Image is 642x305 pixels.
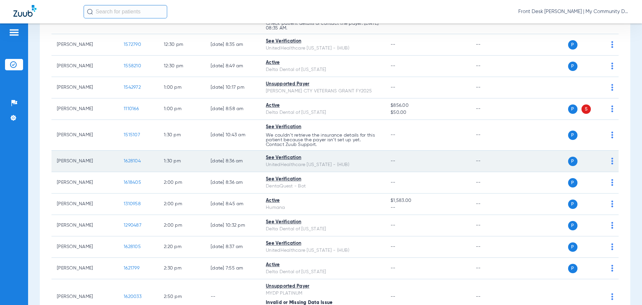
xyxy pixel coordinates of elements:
div: See Verification [266,240,380,247]
td: [PERSON_NAME] [51,151,118,172]
span: P [568,221,577,230]
span: 1572790 [124,42,141,47]
span: -- [391,266,396,271]
span: 1558210 [124,64,141,68]
td: [PERSON_NAME] [51,120,118,151]
td: 2:00 PM [158,172,205,194]
div: Delta Dental of [US_STATE] [266,109,380,116]
span: 1621799 [124,266,139,271]
span: $856.00 [391,102,465,109]
span: 1628104 [124,159,141,163]
td: 2:20 PM [158,236,205,258]
span: 1620033 [124,294,141,299]
td: 2:00 PM [158,215,205,236]
span: 1542972 [124,85,141,90]
td: -- [470,77,516,98]
td: 2:00 PM [158,194,205,215]
td: [PERSON_NAME] [51,77,118,98]
img: group-dot-blue.svg [611,243,613,250]
td: [DATE] 10:17 PM [205,77,260,98]
td: -- [470,236,516,258]
img: group-dot-blue.svg [611,265,613,272]
span: -- [391,180,396,185]
div: MYDP PLATINUM [266,290,380,297]
span: 1515107 [124,133,140,137]
img: hamburger-icon [9,28,19,36]
div: Active [266,102,380,109]
div: UnitedHealthcare [US_STATE] - (HUB) [266,247,380,254]
td: [PERSON_NAME] [51,34,118,56]
td: -- [470,215,516,236]
td: [DATE] 10:32 PM [205,215,260,236]
iframe: Chat Widget [609,273,642,305]
img: group-dot-blue.svg [611,222,613,229]
span: 1618405 [124,180,141,185]
div: Active [266,59,380,66]
span: -- [391,42,396,47]
td: -- [470,56,516,77]
span: 1290487 [124,223,141,228]
span: $50.00 [391,109,465,116]
td: [PERSON_NAME] [51,215,118,236]
span: P [568,104,577,114]
span: P [568,200,577,209]
img: Zuub Logo [13,5,36,17]
td: [PERSON_NAME] [51,258,118,279]
span: P [568,264,577,273]
td: [DATE] 8:49 AM [205,56,260,77]
span: -- [391,294,396,299]
img: group-dot-blue.svg [611,63,613,69]
td: -- [470,151,516,172]
img: group-dot-blue.svg [611,179,613,186]
span: 1110166 [124,106,139,111]
div: Unsupported Payer [266,283,380,290]
img: group-dot-blue.svg [611,158,613,164]
td: -- [470,258,516,279]
span: P [568,178,577,187]
div: Delta Dental of [US_STATE] [266,226,380,233]
div: [PERSON_NAME] CTY VETERANS GRANT FY2025 [266,88,380,95]
td: [DATE] 8:36 AM [205,151,260,172]
p: Check patient details or contact the payer. [DATE] 08:35 AM. [266,21,380,30]
td: [DATE] 8:37 AM [205,236,260,258]
td: [PERSON_NAME] [51,98,118,120]
td: [DATE] 8:58 AM [205,98,260,120]
td: 12:30 PM [158,56,205,77]
td: [PERSON_NAME] [51,194,118,215]
img: group-dot-blue.svg [611,84,613,91]
img: group-dot-blue.svg [611,41,613,48]
td: [DATE] 8:45 AM [205,194,260,215]
div: UnitedHealthcare [US_STATE] - (HUB) [266,45,380,52]
td: [DATE] 7:55 AM [205,258,260,279]
td: 1:30 PM [158,120,205,151]
td: [PERSON_NAME] [51,236,118,258]
td: [DATE] 8:35 AM [205,34,260,56]
div: Active [266,197,380,204]
div: See Verification [266,219,380,226]
td: -- [470,172,516,194]
td: 1:00 PM [158,77,205,98]
div: See Verification [266,124,380,131]
td: -- [470,98,516,120]
div: Delta Dental of [US_STATE] [266,66,380,73]
td: [PERSON_NAME] [51,172,118,194]
span: Front Desk [PERSON_NAME] | My Community Dental Centers [518,8,629,15]
span: P [568,62,577,71]
td: -- [470,34,516,56]
td: 1:00 PM [158,98,205,120]
div: DentaQuest - Bot [266,183,380,190]
img: group-dot-blue.svg [611,132,613,138]
input: Search for patients [84,5,167,18]
span: -- [391,85,396,90]
span: S [581,104,591,114]
div: Delta Dental of [US_STATE] [266,269,380,276]
td: 12:30 PM [158,34,205,56]
span: -- [391,244,396,249]
span: Invalid or Missing Data Issue [266,300,332,305]
img: group-dot-blue.svg [611,105,613,112]
div: See Verification [266,154,380,161]
span: P [568,242,577,252]
span: -- [391,159,396,163]
span: -- [391,223,396,228]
